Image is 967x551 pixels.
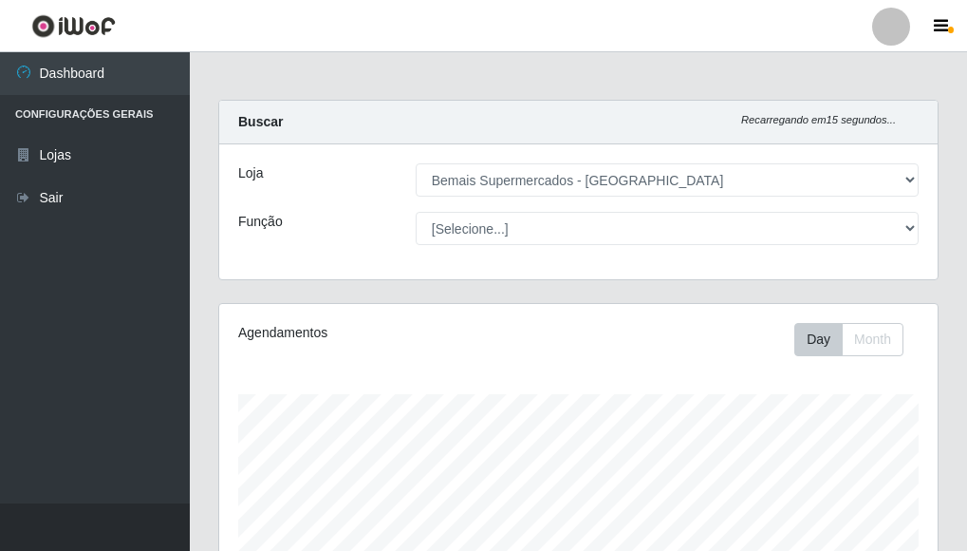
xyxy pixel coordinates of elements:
[238,163,263,183] label: Loja
[238,323,505,343] div: Agendamentos
[842,323,903,356] button: Month
[238,114,283,129] strong: Buscar
[794,323,919,356] div: Toolbar with button groups
[238,212,283,232] label: Função
[741,114,896,125] i: Recarregando em 15 segundos...
[794,323,843,356] button: Day
[794,323,903,356] div: First group
[31,14,116,38] img: CoreUI Logo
